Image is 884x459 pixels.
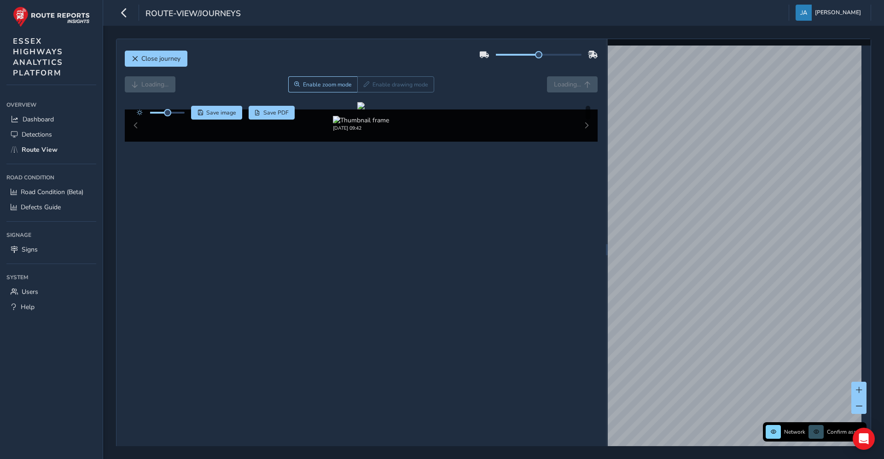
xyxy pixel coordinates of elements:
[125,51,187,67] button: Close journey
[141,54,180,63] span: Close journey
[21,303,35,311] span: Help
[6,184,96,200] a: Road Condition (Beta)
[303,81,352,88] span: Enable zoom mode
[784,428,805,436] span: Network
[6,299,96,315] a: Help
[22,145,58,154] span: Route View
[22,130,52,139] span: Detections
[827,428,864,436] span: Confirm assets
[6,200,96,215] a: Defects Guide
[796,5,864,21] button: [PERSON_NAME]
[21,203,61,212] span: Defects Guide
[13,6,90,27] img: rr logo
[6,127,96,142] a: Detections
[191,106,242,120] button: Save
[22,287,38,296] span: Users
[145,8,241,21] span: route-view/journeys
[249,106,295,120] button: PDF
[22,245,38,254] span: Signs
[13,36,63,78] span: ESSEX HIGHWAYS ANALYTICS PLATFORM
[6,284,96,299] a: Users
[6,242,96,257] a: Signs
[815,5,861,21] span: [PERSON_NAME]
[288,76,358,92] button: Zoom
[6,270,96,284] div: System
[21,188,83,196] span: Road Condition (Beta)
[263,109,289,116] span: Save PDF
[333,125,389,132] div: [DATE] 09:42
[206,109,236,116] span: Save image
[6,228,96,242] div: Signage
[6,98,96,112] div: Overview
[853,428,875,450] div: Open Intercom Messenger
[6,142,96,157] a: Route View
[333,116,389,125] img: Thumbnail frame
[796,5,812,21] img: diamond-layout
[6,171,96,184] div: Road Condition
[23,115,54,124] span: Dashboard
[6,112,96,127] a: Dashboard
